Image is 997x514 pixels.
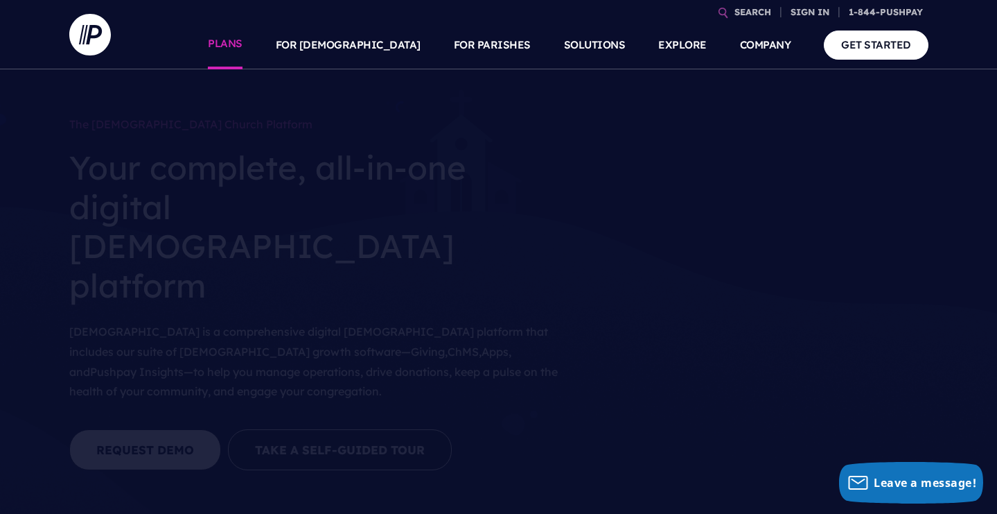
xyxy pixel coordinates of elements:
[874,475,976,490] span: Leave a message!
[839,462,983,504] button: Leave a message!
[564,21,626,69] a: SOLUTIONS
[208,21,242,69] a: PLANS
[276,21,421,69] a: FOR [DEMOGRAPHIC_DATA]
[454,21,531,69] a: FOR PARISHES
[824,31,928,59] a: GET STARTED
[740,21,791,69] a: COMPANY
[658,21,707,69] a: EXPLORE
